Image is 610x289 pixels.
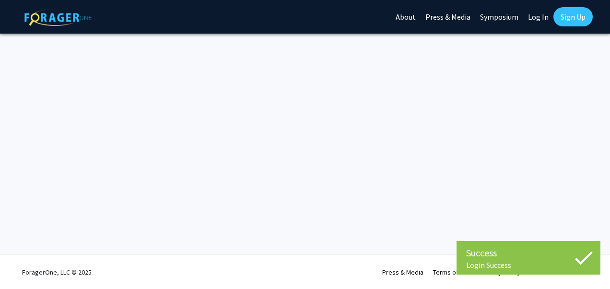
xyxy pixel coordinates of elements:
a: Press & Media [382,268,423,277]
a: Terms of Use [433,268,471,277]
div: Success [466,246,591,260]
div: Login Success [466,260,591,270]
a: Sign Up [553,7,593,26]
div: ForagerOne, LLC © 2025 [22,255,92,289]
img: ForagerOne Logo [24,9,92,26]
